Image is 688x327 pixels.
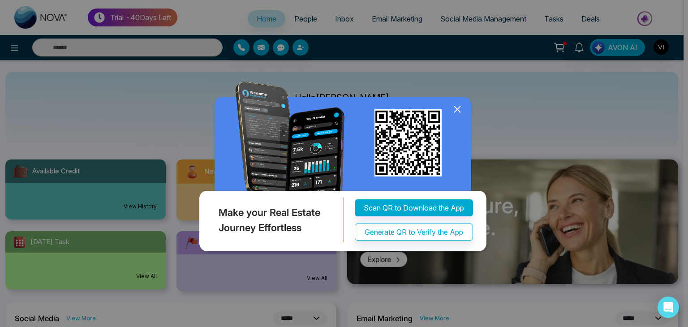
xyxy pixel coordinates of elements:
button: Scan QR to Download the App [355,200,473,217]
button: Generate QR to Verify the App [355,224,473,241]
div: Make your Real Estate Journey Effortless [197,198,344,243]
img: QRModal [197,82,491,256]
div: Open Intercom Messenger [658,297,679,318]
img: qr_for_download_app.png [374,109,442,176]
